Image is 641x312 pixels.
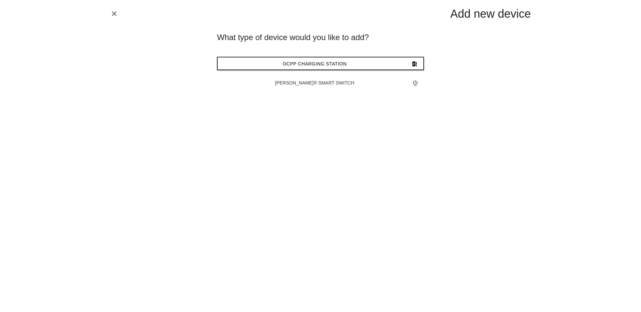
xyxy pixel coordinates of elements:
span: Add new device [450,7,531,20]
button: [PERSON_NAME]® Smart Switchsettings_power [217,77,424,89]
span: [PERSON_NAME]® Smart Switch [275,80,354,86]
i: settings_power [412,77,419,89]
div: What type of device would you like to add? [217,31,424,43]
i: close [110,10,118,18]
i: ev_station [411,57,418,70]
button: OCPP Charging Stationev_station [217,57,424,70]
span: OCPP Charging Station [283,61,347,66]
